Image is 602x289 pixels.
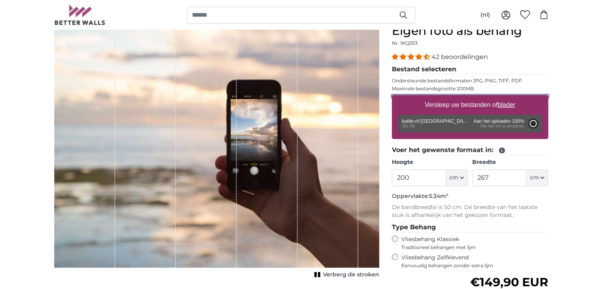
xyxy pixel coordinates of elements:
[392,158,467,166] label: Hoogte
[474,8,496,22] button: (nl)
[392,145,548,155] legend: Voer het gewenste formaat in:
[472,158,548,166] label: Breedte
[429,192,448,200] span: 5.34m²
[446,169,467,186] button: cm
[312,269,379,280] button: Verberg de stroken
[498,101,515,108] u: blader
[392,53,431,61] span: 4.38 stars
[392,65,548,74] legend: Bestand selecteren
[392,78,548,84] p: Ondersteunde bestandsformaten JPG, PNG, TIFF, PDF.
[401,236,534,251] label: Vliesbehang Klassiek
[392,40,418,46] span: Nr. WQ553
[54,5,106,25] img: Betterwalls
[392,192,548,200] p: Oppervlakte:
[401,254,548,269] label: Vliesbehang Zelfklevend
[323,271,379,279] span: Verberg de stroken
[530,174,539,182] span: cm
[54,24,379,280] div: 1 of 1
[449,174,458,182] span: cm
[526,169,548,186] button: cm
[422,97,518,113] label: Versleep uw bestanden of
[392,222,548,232] legend: Type Behang
[392,203,548,219] p: De bandbreedte is 50 cm. De breedte van het laatste stuk is afhankelijk van het gekozen formaat.
[392,24,548,38] h1: Eigen foto als behang
[401,262,548,269] span: Eenvoudig behangen zonder extra lijm
[431,53,488,61] span: 42 beoordelingen
[401,244,534,251] span: Traditioneel behangen met lijm
[392,86,548,92] p: Maximale bestandsgrootte 200MB.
